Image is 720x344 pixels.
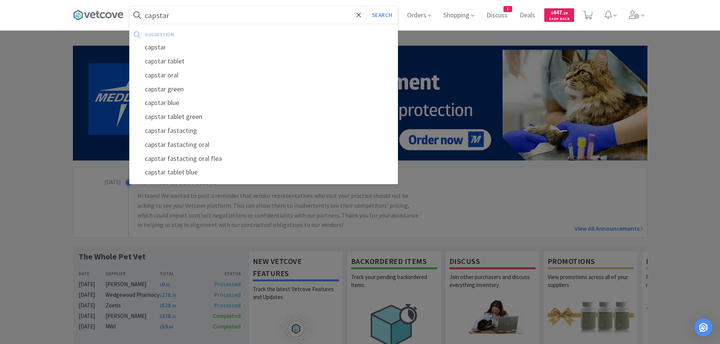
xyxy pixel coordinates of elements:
span: 1 [504,6,512,12]
span: Cash Back [549,17,570,22]
span: . 28 [562,11,568,15]
div: capstar fastacting oral flea [130,152,398,166]
div: capstar tablet green [130,110,398,124]
div: capstar green [130,82,398,96]
input: Search by item, sku, manufacturer, ingredient, size... [130,6,398,24]
a: $447.28Cash Back [544,5,574,25]
div: capstar blue [130,96,398,110]
span: 447 [551,9,568,16]
div: capstar tablet [130,54,398,68]
div: capstar [130,40,398,54]
span: $ [551,11,553,15]
a: Deals [517,12,538,19]
div: suggestion [145,29,283,40]
div: capstar fastacting [130,124,398,138]
div: Open Intercom Messenger [694,318,712,336]
button: Search [366,6,398,24]
a: Discuss1 [483,12,511,19]
div: capstar oral [130,68,398,82]
div: capstar fastacting oral [130,138,398,152]
div: capstar tablet blue [130,165,398,179]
